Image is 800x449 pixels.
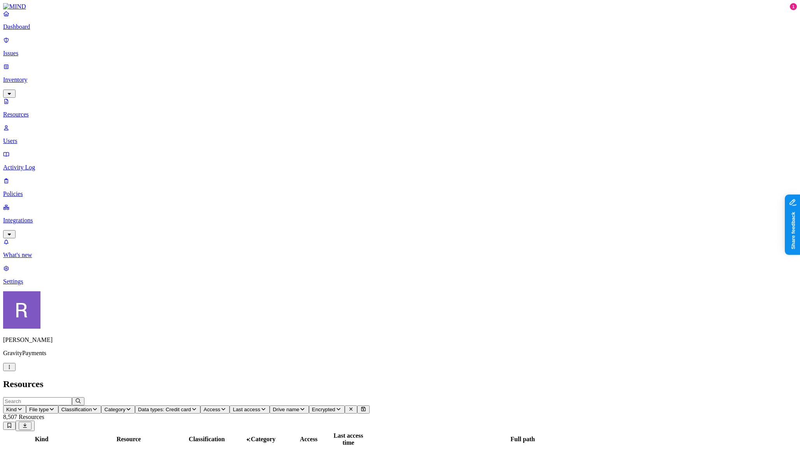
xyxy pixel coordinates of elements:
[29,407,49,412] span: File type
[3,397,72,405] input: Search
[3,50,797,57] p: Issues
[3,137,797,144] p: Users
[61,407,92,412] span: Classification
[3,278,797,285] p: Settings
[6,407,17,412] span: Kind
[3,217,797,224] p: Integrations
[3,336,797,343] p: [PERSON_NAME]
[104,407,125,412] span: Category
[3,37,797,57] a: Issues
[3,252,797,259] p: What's new
[3,3,26,10] img: MIND
[333,432,364,446] div: Last access time
[3,291,40,329] img: Rich Thompson
[3,63,797,97] a: Inventory
[3,76,797,83] p: Inventory
[312,407,335,412] span: Encrypted
[138,407,191,412] span: Data types: Credit card
[3,204,797,237] a: Integrations
[3,414,44,420] span: 8,507 Resources
[3,177,797,197] a: Policies
[273,407,299,412] span: Drive name
[3,164,797,171] p: Activity Log
[4,436,79,443] div: Kind
[3,23,797,30] p: Dashboard
[286,436,331,443] div: Access
[3,350,797,357] p: GravityPayments
[179,436,235,443] div: Classification
[3,379,797,389] h2: Resources
[790,3,797,10] div: 1
[3,10,797,30] a: Dashboard
[3,265,797,285] a: Settings
[81,436,177,443] div: Resource
[366,436,680,443] div: Full path
[3,98,797,118] a: Resources
[3,238,797,259] a: What's new
[233,407,260,412] span: Last access
[251,436,275,442] span: Category
[3,3,797,10] a: MIND
[3,151,797,171] a: Activity Log
[3,124,797,144] a: Users
[204,407,220,412] span: Access
[3,111,797,118] p: Resources
[3,190,797,197] p: Policies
